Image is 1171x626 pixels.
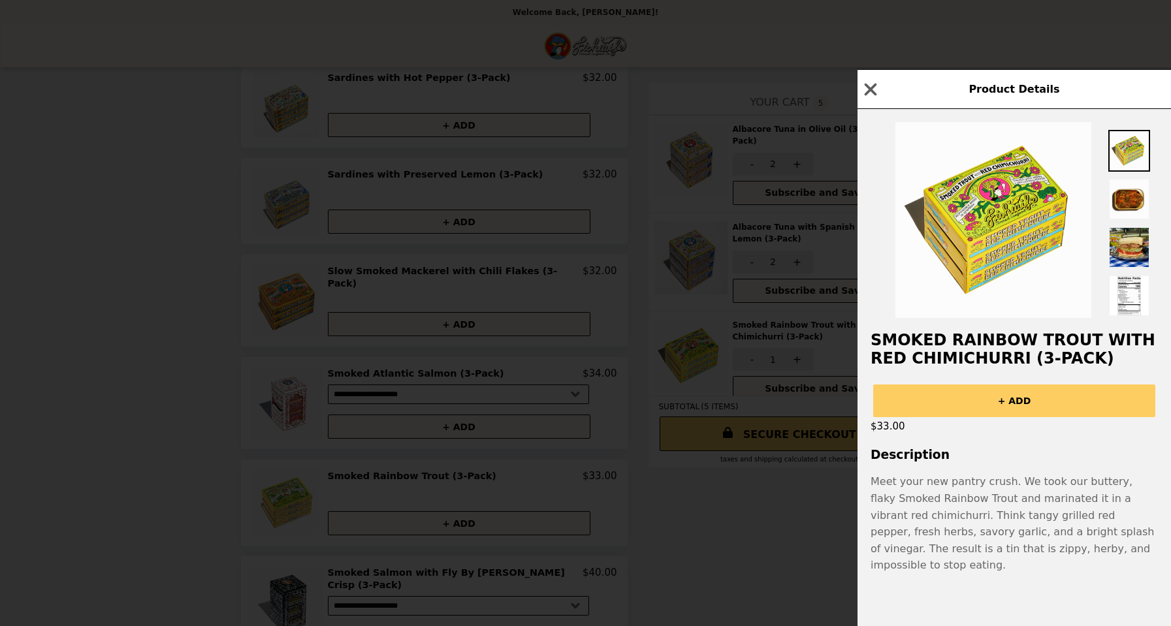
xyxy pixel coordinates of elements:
[895,122,1091,318] img: Default Title
[969,83,1059,95] span: Product Details
[1108,178,1150,220] img: Thumbnail 2
[1108,227,1150,268] img: Thumbnail 3
[873,384,1155,417] button: + ADD
[1108,130,1150,172] img: Thumbnail 1
[1108,275,1150,317] img: Thumbnail 4
[871,473,1158,574] p: Meet your new pantry crush. We took our buttery, flaky Smoked Rainbow Trout and marinated it in a...
[858,331,1171,368] h2: Smoked Rainbow Trout with Red Chimichurri (3-Pack)
[858,448,1171,462] h3: Description
[858,417,1171,435] div: $33.00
